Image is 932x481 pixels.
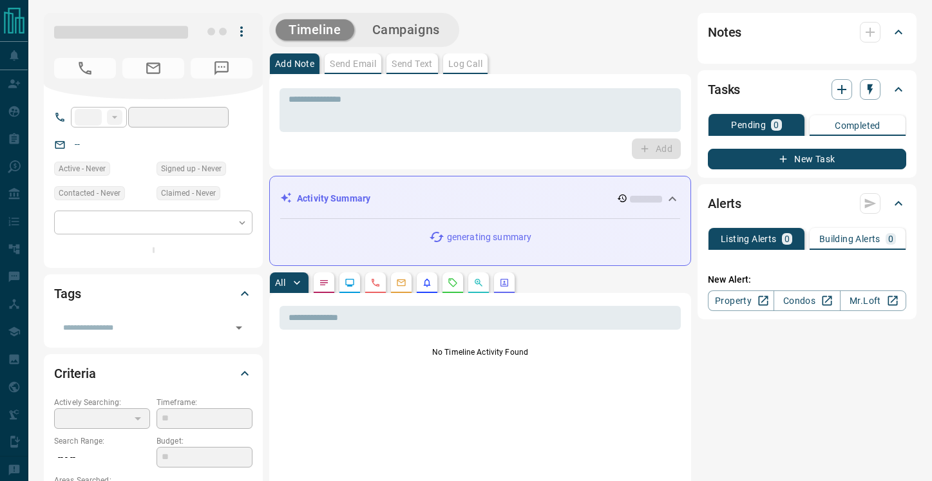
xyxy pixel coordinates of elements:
button: Open [230,319,248,337]
p: Activity Summary [297,192,370,205]
p: generating summary [447,231,531,244]
h2: Alerts [708,193,741,214]
a: -- [75,139,80,149]
p: 0 [888,234,893,243]
p: No Timeline Activity Found [280,346,681,358]
p: Search Range: [54,435,150,447]
div: Alerts [708,188,906,219]
div: Tasks [708,74,906,105]
a: Property [708,290,774,311]
div: Tags [54,278,252,309]
span: Signed up - Never [161,162,222,175]
button: Timeline [276,19,354,41]
p: Budget: [157,435,252,447]
h2: Tasks [708,79,740,100]
p: Completed [835,121,880,130]
p: Pending [731,120,766,129]
span: No Number [54,58,116,79]
h2: Criteria [54,363,96,384]
span: Active - Never [59,162,106,175]
svg: Agent Actions [499,278,509,288]
h2: Notes [708,22,741,42]
div: Activity Summary [280,187,680,211]
svg: Calls [370,278,381,288]
span: No Email [122,58,184,79]
p: Actively Searching: [54,397,150,408]
a: Mr.Loft [840,290,906,311]
span: Claimed - Never [161,187,216,200]
button: Campaigns [359,19,453,41]
a: Condos [774,290,840,311]
svg: Notes [319,278,329,288]
p: New Alert: [708,273,906,287]
svg: Lead Browsing Activity [345,278,355,288]
p: -- - -- [54,447,150,468]
p: 0 [774,120,779,129]
button: New Task [708,149,906,169]
span: No Number [191,58,252,79]
p: Listing Alerts [721,234,777,243]
svg: Emails [396,278,406,288]
svg: Opportunities [473,278,484,288]
p: Building Alerts [819,234,880,243]
h2: Tags [54,283,81,304]
p: 0 [785,234,790,243]
p: Add Note [275,59,314,68]
p: All [275,278,285,287]
svg: Listing Alerts [422,278,432,288]
span: Contacted - Never [59,187,120,200]
svg: Requests [448,278,458,288]
p: Timeframe: [157,397,252,408]
div: Criteria [54,358,252,389]
div: Notes [708,17,906,48]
